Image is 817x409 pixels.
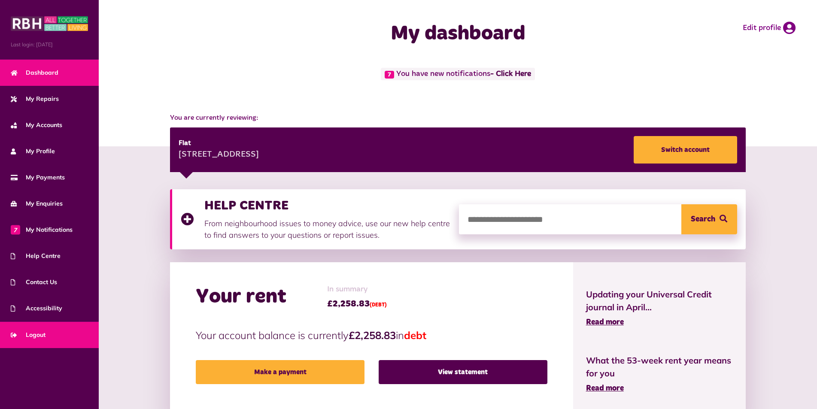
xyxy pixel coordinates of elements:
[586,288,733,328] a: Updating your Universal Credit journal in April... Read more
[11,121,62,130] span: My Accounts
[11,41,88,48] span: Last login: [DATE]
[381,68,535,80] span: You have new notifications
[370,303,387,308] span: (DEBT)
[204,218,450,241] p: From neighbourhood issues to money advice, use our new help centre to find answers to your questi...
[196,327,547,343] p: Your account balance is currently in
[11,199,63,208] span: My Enquiries
[11,173,65,182] span: My Payments
[327,297,387,310] span: £2,258.83
[11,225,73,234] span: My Notifications
[586,385,624,392] span: Read more
[691,204,715,234] span: Search
[681,204,737,234] button: Search
[179,138,259,148] div: Flat
[196,360,364,384] a: Make a payment
[404,329,426,342] span: debt
[11,147,55,156] span: My Profile
[11,251,61,261] span: Help Centre
[586,354,733,394] a: What the 53-week rent year means for you Read more
[11,304,62,313] span: Accessibility
[11,68,58,77] span: Dashboard
[204,198,450,213] h3: HELP CENTRE
[11,15,88,32] img: MyRBH
[11,278,57,287] span: Contact Us
[586,354,733,380] span: What the 53-week rent year means for you
[586,288,733,314] span: Updating your Universal Credit journal in April...
[179,148,259,161] div: [STREET_ADDRESS]
[634,136,737,164] a: Switch account
[327,284,387,295] span: In summary
[170,113,746,123] span: You are currently reviewing:
[743,21,796,34] a: Edit profile
[490,70,531,78] a: - Click Here
[385,71,394,79] span: 7
[379,360,547,384] a: View statement
[349,329,396,342] strong: £2,258.83
[287,21,629,46] h1: My dashboard
[586,318,624,326] span: Read more
[196,285,286,309] h2: Your rent
[11,330,46,339] span: Logout
[11,225,20,234] span: 7
[11,94,59,103] span: My Repairs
